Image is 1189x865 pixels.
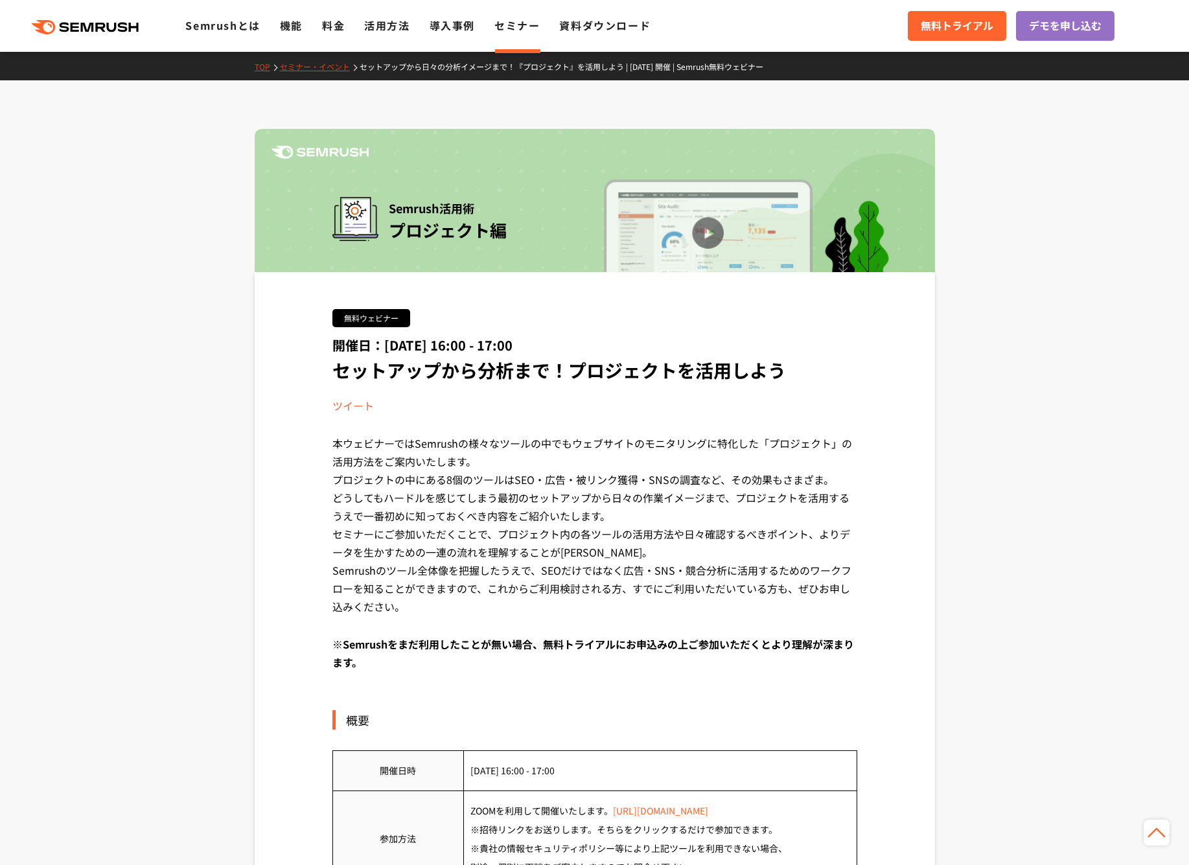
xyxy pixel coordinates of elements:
a: ツイート [332,398,374,413]
span: Semrush活用術 [389,197,507,219]
td: [DATE] 16:00 - 17:00 [463,750,857,790]
a: TOP [255,61,280,72]
img: Semrush [271,146,369,159]
div: 無料ウェビナー [332,309,410,327]
a: 料金 [322,17,345,33]
a: セットアップから日々の分析イメージまで！『プロジェクト』を活用しよう | [DATE] 開催 | Semrush無料ウェビナー [360,61,773,72]
a: Semrushとは [185,17,260,33]
span: セットアップから分析まで！プロジェクトを活用しよう [332,357,786,383]
a: 機能 [280,17,303,33]
div: 本ウェビナーではSemrushの様々なツールの中でもウェブサイトのモニタリングに特化した「プロジェクト」の活用方法をご案内いたします。 プロジェクトの中にある8個のツールはSEO・広告・被リンク... [332,434,857,635]
a: 資料ダウンロード [559,17,651,33]
a: セミナー・イベント [280,61,360,72]
a: 無料トライアル [908,11,1006,41]
div: ※Semrushをまだ利用したことが無い場合、無料トライアルにお申込みの上ご参加いただくとより理解が深まります。 [332,635,857,691]
a: 導入事例 [430,17,475,33]
span: プロジェクト編 [389,218,507,242]
span: 無料トライアル [921,17,993,34]
a: デモを申し込む [1016,11,1114,41]
td: 開催日時 [332,750,463,790]
div: 概要 [332,710,857,730]
a: 活用方法 [364,17,410,33]
span: 開催日：[DATE] 16:00 - 17:00 [332,336,513,354]
a: [URL][DOMAIN_NAME] [613,804,708,817]
span: デモを申し込む [1029,17,1102,34]
a: セミナー [494,17,540,33]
